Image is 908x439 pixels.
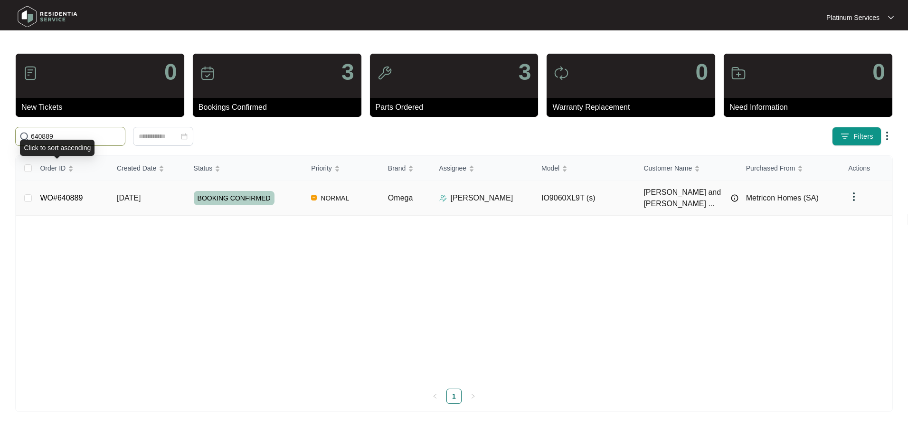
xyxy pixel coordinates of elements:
[534,181,636,216] td: IO9060XL9T (s)
[427,389,443,404] li: Previous Page
[451,192,513,204] p: [PERSON_NAME]
[841,156,892,181] th: Actions
[164,61,177,84] p: 0
[303,156,380,181] th: Priority
[19,132,29,141] img: search-icon
[738,156,841,181] th: Purchased From
[695,61,708,84] p: 0
[388,163,406,173] span: Brand
[21,102,184,113] p: New Tickets
[23,66,38,81] img: icon
[432,393,438,399] span: left
[317,192,353,204] span: NORMAL
[376,102,539,113] p: Parts Ordered
[541,163,559,173] span: Model
[194,191,274,205] span: BOOKING CONFIRMED
[311,163,332,173] span: Priority
[40,194,83,202] a: WO#640889
[465,389,481,404] button: right
[200,66,215,81] img: icon
[109,156,186,181] th: Created Date
[848,191,860,202] img: dropdown arrow
[194,163,213,173] span: Status
[832,127,881,146] button: filter iconFilters
[554,66,569,81] img: icon
[439,194,447,202] img: Assigner Icon
[447,389,461,403] a: 1
[636,156,738,181] th: Customer Name
[731,194,738,202] img: Info icon
[388,194,413,202] span: Omega
[446,389,462,404] li: 1
[432,156,534,181] th: Assignee
[465,389,481,404] li: Next Page
[439,163,467,173] span: Assignee
[311,195,317,200] img: Vercel Logo
[380,156,432,181] th: Brand
[552,102,715,113] p: Warranty Replacement
[31,131,121,142] input: Search by Order Id, Assignee Name, Customer Name, Brand and Model
[888,15,894,20] img: dropdown arrow
[729,102,892,113] p: Need Information
[643,163,692,173] span: Customer Name
[32,156,109,181] th: Order ID
[40,163,66,173] span: Order ID
[519,61,531,84] p: 3
[853,132,873,142] span: Filters
[199,102,361,113] p: Bookings Confirmed
[746,194,819,202] span: Metricon Homes (SA)
[470,393,476,399] span: right
[117,194,141,202] span: [DATE]
[746,163,795,173] span: Purchased From
[534,156,636,181] th: Model
[826,13,880,22] p: Platinum Services
[117,163,156,173] span: Created Date
[881,130,893,142] img: dropdown arrow
[731,66,746,81] img: icon
[872,61,885,84] p: 0
[186,156,304,181] th: Status
[427,389,443,404] button: left
[341,61,354,84] p: 3
[14,2,81,31] img: residentia service logo
[377,66,392,81] img: icon
[840,132,850,141] img: filter icon
[643,187,726,210] span: [PERSON_NAME] and [PERSON_NAME] ...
